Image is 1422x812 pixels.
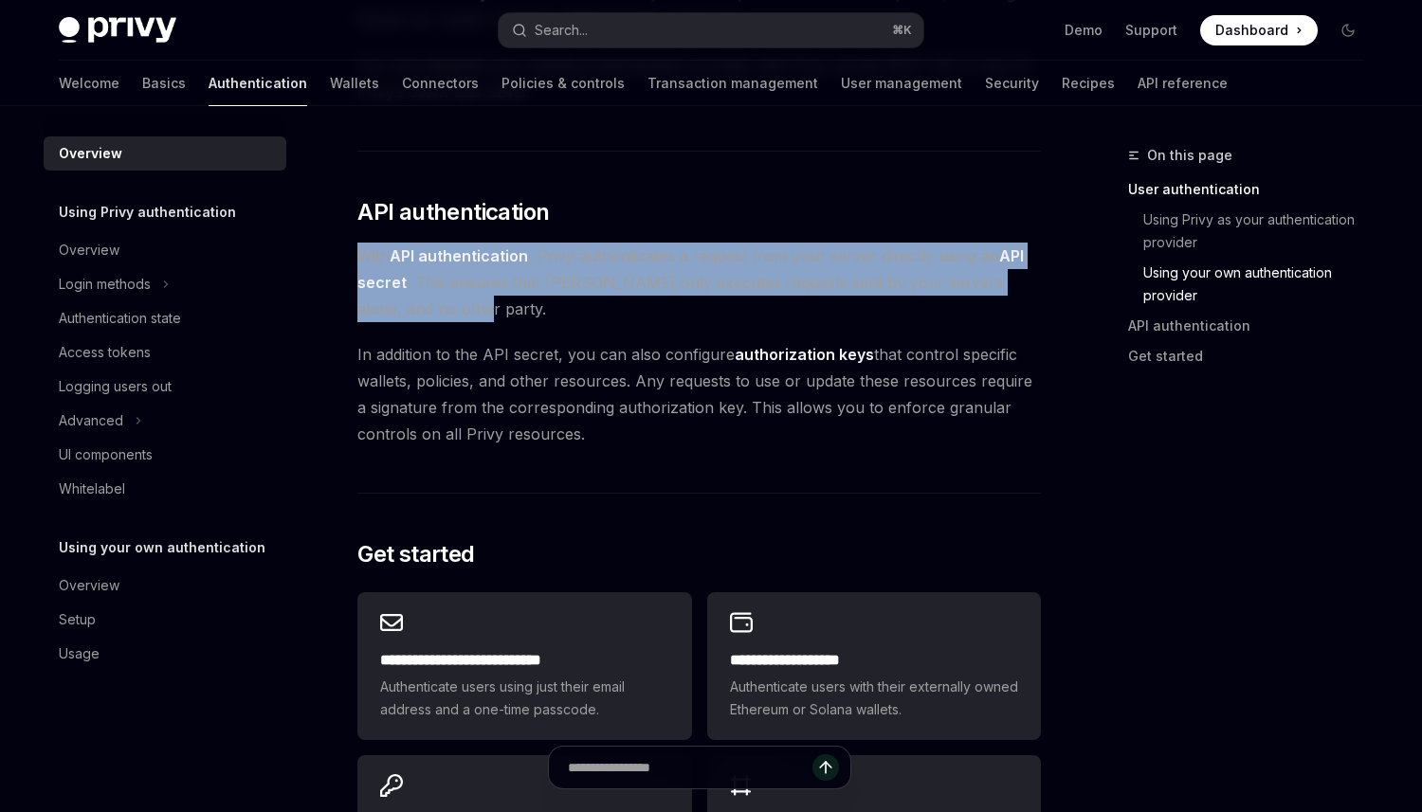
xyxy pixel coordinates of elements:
[535,19,588,42] div: Search...
[59,375,172,398] div: Logging users out
[59,642,100,665] div: Usage
[59,478,125,500] div: Whitelabel
[330,61,379,106] a: Wallets
[44,136,286,171] a: Overview
[1128,311,1378,341] a: API authentication
[707,592,1041,740] a: **** **** **** ****Authenticate users with their externally owned Ethereum or Solana wallets.
[59,341,151,364] div: Access tokens
[812,754,839,781] button: Send message
[1215,21,1288,40] span: Dashboard
[357,341,1041,447] span: In addition to the API secret, you can also configure that control specific wallets, policies, an...
[44,637,286,671] a: Usage
[1125,21,1177,40] a: Support
[1128,258,1378,311] a: Using your own authentication provider
[44,603,286,637] a: Setup
[1065,21,1103,40] a: Demo
[1062,61,1115,106] a: Recipes
[59,142,122,165] div: Overview
[501,61,625,106] a: Policies & controls
[1147,144,1232,167] span: On this page
[647,61,818,106] a: Transaction management
[44,335,286,370] a: Access tokens
[59,574,119,597] div: Overview
[841,61,962,106] a: User management
[357,539,474,569] span: Get started
[730,676,1018,721] span: Authenticate users with their externally owned Ethereum or Solana wallets.
[59,608,96,631] div: Setup
[568,747,812,788] input: Ask a question...
[44,438,286,472] a: UI components
[44,472,286,506] a: Whitelabel
[44,233,286,267] a: Overview
[985,61,1039,106] a: Security
[1128,341,1378,371] a: Get started
[390,246,528,265] strong: API authentication
[142,61,186,106] a: Basics
[59,273,151,296] div: Login methods
[1333,15,1363,45] button: Toggle dark mode
[357,243,1041,322] span: With , Privy authenticates a request from your server directly using an . This ensures that [PERS...
[892,23,912,38] span: ⌘ K
[380,676,668,721] span: Authenticate users using just their email address and a one-time passcode.
[44,568,286,603] a: Overview
[1128,174,1378,205] a: User authentication
[735,345,874,364] strong: authorization keys
[44,404,286,438] button: Toggle Advanced section
[59,201,236,224] h5: Using Privy authentication
[1128,205,1378,258] a: Using Privy as your authentication provider
[59,61,119,106] a: Welcome
[1138,61,1228,106] a: API reference
[44,301,286,335] a: Authentication state
[357,197,549,227] span: API authentication
[59,536,265,559] h5: Using your own authentication
[209,61,307,106] a: Authentication
[44,267,286,301] button: Toggle Login methods section
[59,307,181,330] div: Authentication state
[59,17,176,44] img: dark logo
[1200,15,1318,45] a: Dashboard
[402,61,479,106] a: Connectors
[499,13,923,47] button: Open search
[59,443,153,466] div: UI components
[59,239,119,262] div: Overview
[44,370,286,404] a: Logging users out
[59,409,123,432] div: Advanced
